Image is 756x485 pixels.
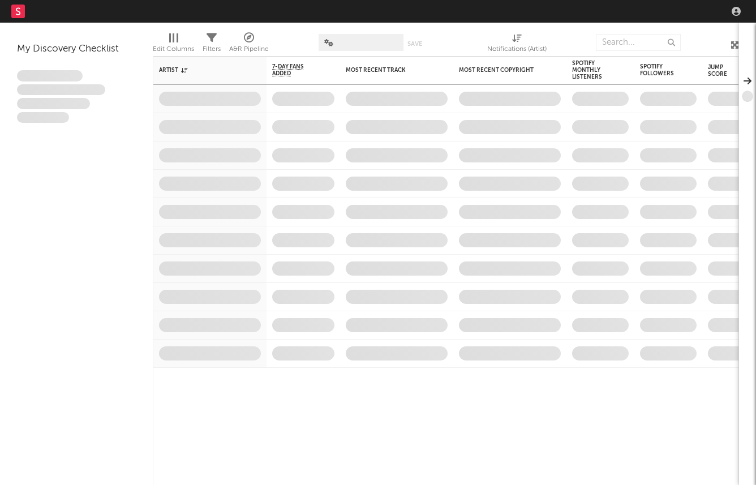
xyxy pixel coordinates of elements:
div: Filters [203,28,221,61]
div: A&R Pipeline [229,42,269,56]
div: Most Recent Track [346,67,431,74]
button: Save [407,41,422,47]
div: Most Recent Copyright [459,67,544,74]
div: Filters [203,42,221,56]
div: Jump Score [708,64,736,78]
div: Spotify Followers [640,63,680,77]
div: Artist [159,67,244,74]
div: Edit Columns [153,28,194,61]
div: Notifications (Artist) [487,42,547,56]
div: Spotify Monthly Listeners [572,60,612,80]
div: My Discovery Checklist [17,42,136,56]
span: 7-Day Fans Added [272,63,317,77]
input: Search... [596,34,681,51]
div: Edit Columns [153,42,194,56]
span: Aliquam viverra [17,112,69,123]
span: Lorem ipsum dolor [17,70,83,81]
div: Notifications (Artist) [487,28,547,61]
div: A&R Pipeline [229,28,269,61]
span: Integer aliquet in purus et [17,84,105,96]
span: Praesent ac interdum [17,98,90,109]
